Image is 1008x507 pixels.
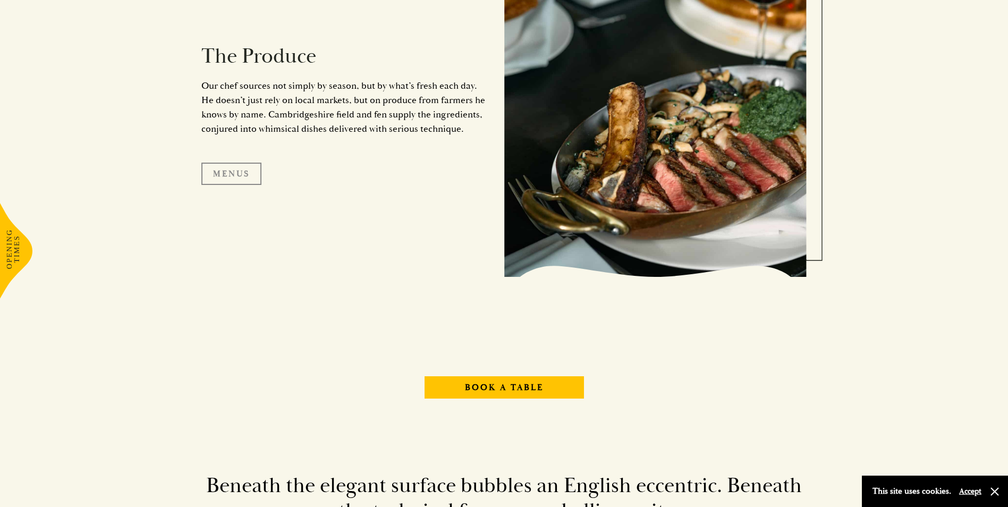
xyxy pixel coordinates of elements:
p: Our chef sources not simply by season, but by what’s fresh each day. He doesn’t just rely on loca... [201,79,488,136]
button: Close and accept [989,486,1000,497]
a: Menus [201,163,261,185]
button: Accept [959,486,981,496]
a: Book A Table [425,376,584,399]
p: This site uses cookies. [873,484,951,499]
h2: The Produce [201,44,488,69]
